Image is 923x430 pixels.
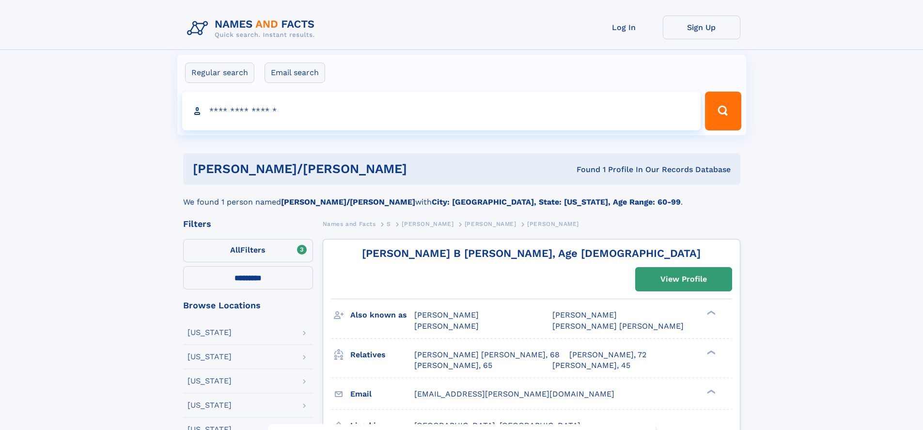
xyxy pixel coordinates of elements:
[636,268,732,291] a: View Profile
[183,185,740,208] div: We found 1 person named with .
[402,218,454,230] a: [PERSON_NAME]
[350,307,414,323] h3: Also known as
[492,164,731,175] div: Found 1 Profile In Our Records Database
[705,92,741,130] button: Search Button
[387,221,391,227] span: S
[387,218,391,230] a: S
[350,347,414,363] h3: Relatives
[704,388,716,395] div: ❯
[585,16,663,39] a: Log In
[663,16,740,39] a: Sign Up
[704,310,716,316] div: ❯
[414,389,614,398] span: [EMAIL_ADDRESS][PERSON_NAME][DOMAIN_NAME]
[323,218,376,230] a: Names and Facts
[265,63,325,83] label: Email search
[552,310,617,319] span: [PERSON_NAME]
[188,377,232,385] div: [US_STATE]
[362,247,701,259] a: [PERSON_NAME] B [PERSON_NAME], Age [DEMOGRAPHIC_DATA]
[350,386,414,402] h3: Email
[185,63,254,83] label: Regular search
[569,350,646,360] a: [PERSON_NAME], 72
[414,350,560,360] a: [PERSON_NAME] [PERSON_NAME], 68
[704,349,716,355] div: ❯
[552,321,684,331] span: [PERSON_NAME] [PERSON_NAME]
[660,268,707,290] div: View Profile
[414,360,492,371] a: [PERSON_NAME], 65
[465,221,516,227] span: [PERSON_NAME]
[193,163,492,175] h1: [PERSON_NAME]/[PERSON_NAME]
[230,245,240,255] span: All
[183,220,313,228] div: Filters
[183,239,313,262] label: Filters
[182,92,701,130] input: search input
[527,221,579,227] span: [PERSON_NAME]
[402,221,454,227] span: [PERSON_NAME]
[183,16,323,42] img: Logo Names and Facts
[281,197,415,207] b: [PERSON_NAME]/[PERSON_NAME]
[414,310,479,319] span: [PERSON_NAME]
[188,353,232,361] div: [US_STATE]
[183,301,313,310] div: Browse Locations
[414,421,580,430] span: [GEOGRAPHIC_DATA], [GEOGRAPHIC_DATA]
[552,360,630,371] a: [PERSON_NAME], 45
[432,197,681,207] b: City: [GEOGRAPHIC_DATA], State: [US_STATE], Age Range: 60-99
[188,329,232,336] div: [US_STATE]
[414,321,479,331] span: [PERSON_NAME]
[465,218,516,230] a: [PERSON_NAME]
[188,401,232,409] div: [US_STATE]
